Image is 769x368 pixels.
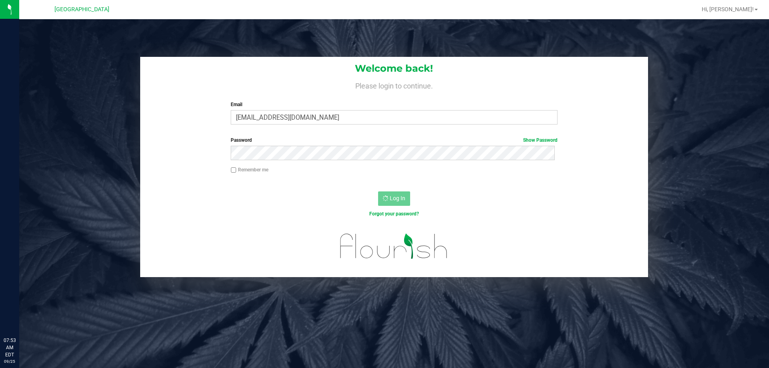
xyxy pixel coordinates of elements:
[4,337,16,358] p: 07:53 AM EDT
[140,80,648,90] h4: Please login to continue.
[54,6,109,13] span: [GEOGRAPHIC_DATA]
[523,137,558,143] a: Show Password
[378,191,410,206] button: Log In
[702,6,754,12] span: Hi, [PERSON_NAME]!
[330,226,457,267] img: flourish_logo.svg
[231,101,557,108] label: Email
[231,166,268,173] label: Remember me
[231,167,236,173] input: Remember me
[369,211,419,217] a: Forgot your password?
[231,137,252,143] span: Password
[140,63,648,74] h1: Welcome back!
[4,358,16,364] p: 09/25
[390,195,405,201] span: Log In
